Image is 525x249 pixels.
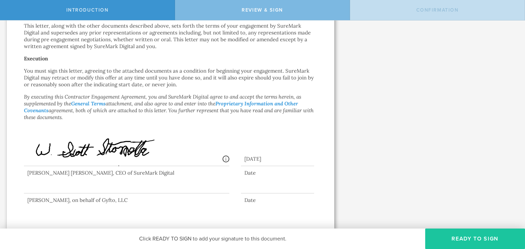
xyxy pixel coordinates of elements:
[491,196,525,229] iframe: Chat Widget
[24,55,48,62] strong: Execution
[416,7,459,13] span: Confirmation
[24,197,229,204] div: [PERSON_NAME], on behalf of Gyfto, LLC
[425,229,525,249] button: Ready to Sign
[24,93,314,120] em: By executing this Contractor Engagement Agreement, you and SureMark Digital agree to and accept t...
[241,197,314,204] div: Date
[242,7,283,13] span: Review & sign
[66,7,109,13] span: Introduction
[27,130,166,167] img: oEIAABCAAAQhAAAIQgAAEIAABCEAAAjcj8P8D1Q+ZYWzCg4YAAAAASUVORK5CYII=
[24,100,298,114] a: Proprietary Information and Other Covenants
[71,100,106,107] a: General Terms
[24,23,317,50] p: This letter, along with the other documents described above, sets forth the terms of your engagem...
[241,149,314,166] div: [DATE]
[24,68,317,88] p: You must sign this letter, agreeing to the attached documents as a condition for beginning your e...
